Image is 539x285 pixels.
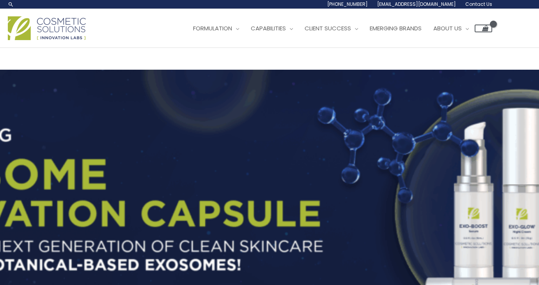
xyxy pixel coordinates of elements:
span: Emerging Brands [370,24,422,32]
a: Capabilities [245,17,299,40]
a: About Us [427,17,475,40]
img: Cosmetic Solutions Logo [8,16,86,40]
a: Search icon link [8,1,14,7]
span: Client Success [305,24,351,32]
span: About Us [433,24,462,32]
span: [PHONE_NUMBER] [327,1,368,7]
span: Contact Us [465,1,492,7]
a: View Shopping Cart, empty [475,25,492,32]
span: [EMAIL_ADDRESS][DOMAIN_NAME] [377,1,456,7]
span: Capabilities [251,24,286,32]
nav: Site Navigation [181,17,492,40]
a: Emerging Brands [364,17,427,40]
a: Formulation [187,17,245,40]
span: Formulation [193,24,232,32]
a: Client Success [299,17,364,40]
